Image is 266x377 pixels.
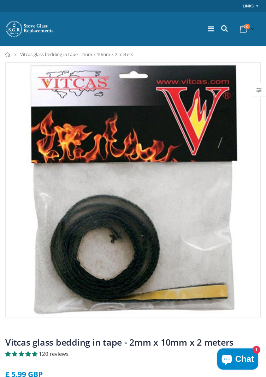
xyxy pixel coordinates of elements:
a: Home [5,52,11,57]
inbox-online-store-chat: Shopify online store chat [215,348,260,371]
img: Stove Glass Replacement [5,20,55,38]
a: Menu [208,24,214,34]
a: Vitcas glass bedding in tape - 2mm x 10mm x 2 meters [5,336,234,348]
span: 0 [244,24,250,29]
span: 120 reviews [39,350,69,357]
img: vitcas-stove-tape-self-adhesive-black_800x_crop_center.jpg [6,63,260,317]
span: 4.85 stars [5,350,39,357]
a: Links [243,1,254,10]
a: 0 [237,22,256,36]
span: Vitcas glass bedding in tape - 2mm x 10mm x 2 meters [20,51,133,57]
